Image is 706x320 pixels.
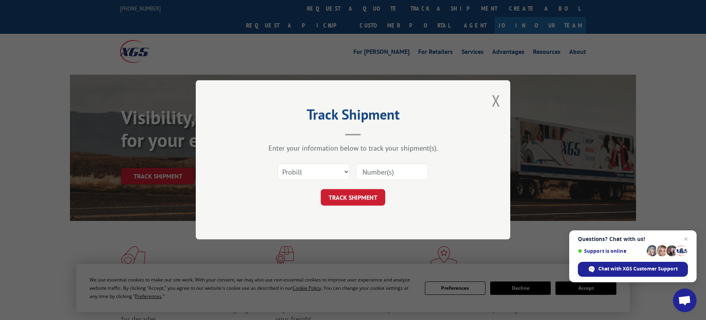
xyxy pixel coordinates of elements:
span: Questions? Chat with us! [578,236,688,242]
input: Number(s) [356,164,428,180]
span: Chat with XGS Customer Support [598,265,678,272]
div: Open chat [673,289,697,312]
button: Close modal [492,90,500,111]
h2: Track Shipment [235,109,471,124]
div: Enter your information below to track your shipment(s). [235,144,471,153]
button: TRACK SHIPMENT [321,189,385,206]
span: Close chat [681,234,691,244]
div: Chat with XGS Customer Support [578,262,688,277]
span: Support is online [578,248,644,254]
